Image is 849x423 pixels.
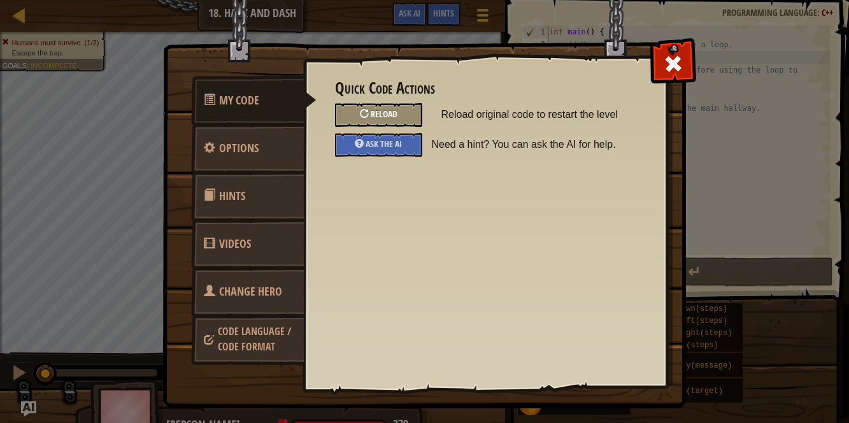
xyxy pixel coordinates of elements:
span: Configure settings [219,140,259,156]
span: Choose hero, language [219,283,282,299]
a: Options [191,124,304,173]
span: Need a hint? You can ask the AI for help. [432,133,645,156]
span: Quick Code Actions [219,92,259,108]
span: Reload [371,108,397,120]
span: Ask the AI [366,138,402,150]
div: Ask the AI [335,133,422,157]
h3: Quick Code Actions [335,80,635,97]
span: Videos [219,236,251,252]
div: Reload original code to restart the level [335,103,422,127]
span: Reload original code to restart the level [441,103,635,126]
span: Hints [219,188,245,204]
a: My Code [191,76,317,125]
span: Choose hero, language [218,324,291,354]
